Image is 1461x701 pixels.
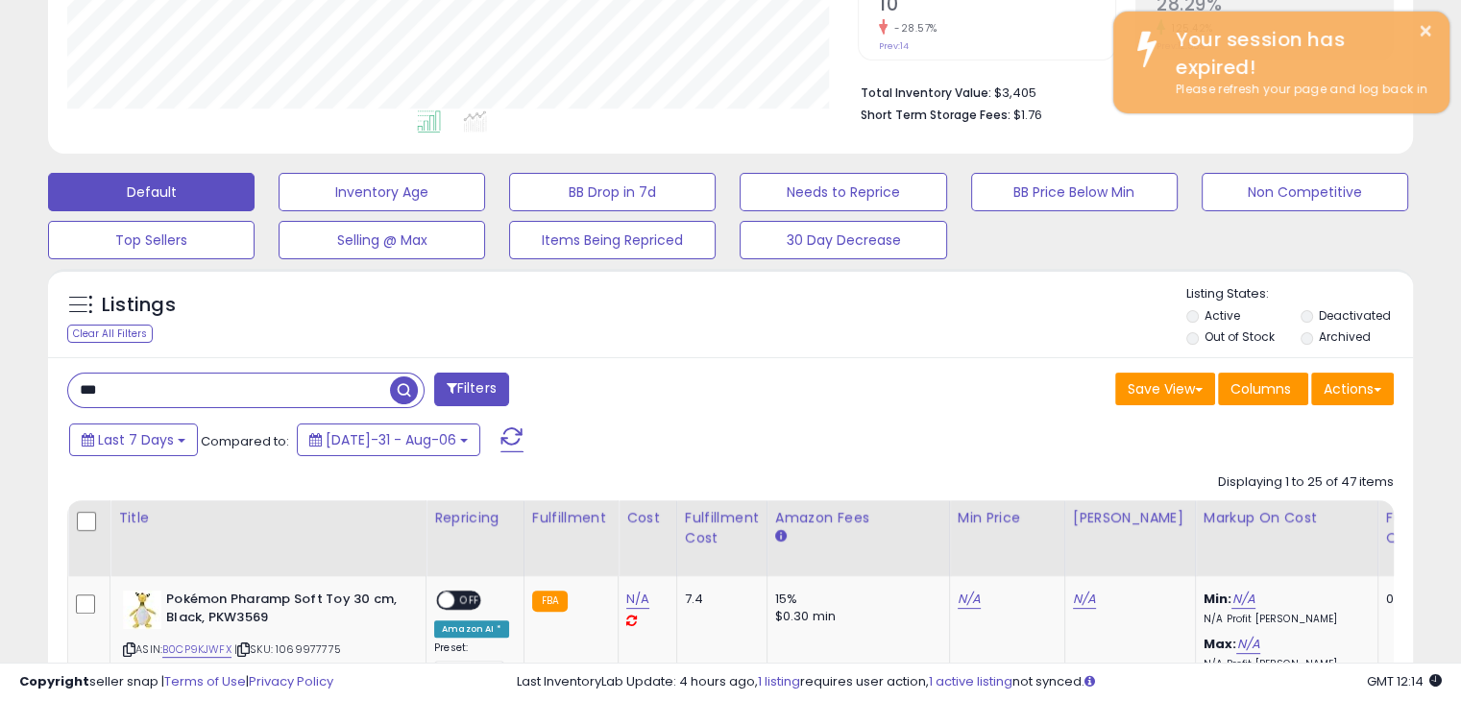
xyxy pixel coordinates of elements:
a: N/A [1073,590,1096,609]
a: Terms of Use [164,672,246,690]
img: 31XiledaHpL._SL40_.jpg [123,591,161,629]
span: Last 7 Days [98,430,174,449]
div: Markup on Cost [1204,508,1370,528]
button: Default [48,173,255,211]
span: OFF [454,592,485,609]
div: Your session has expired! [1161,26,1435,81]
small: Prev: 14 [879,40,909,52]
a: 1 active listing [929,672,1012,690]
small: Amazon Fees. [775,528,787,545]
b: Max: [1204,635,1237,653]
div: seller snap | | [19,673,333,691]
div: Displaying 1 to 25 of 47 items [1218,473,1394,492]
b: Short Term Storage Fees: [861,107,1011,123]
div: ASIN: [123,591,411,680]
button: 30 Day Decrease [740,221,946,259]
div: 0 [1386,591,1446,608]
button: Inventory Age [279,173,485,211]
div: Please refresh your page and log back in [1161,81,1435,99]
a: N/A [1231,590,1254,609]
button: Columns [1218,373,1308,405]
span: [DATE]-31 - Aug-06 [326,430,456,449]
a: 1 listing [758,672,800,690]
div: $0.30 min [775,608,935,625]
span: $1.76 [1013,106,1042,124]
div: 7.4 [685,591,752,608]
b: Min: [1204,590,1232,608]
button: Items Being Repriced [509,221,716,259]
div: Amazon AI * [434,620,509,638]
div: Fulfillable Quantity [1386,508,1452,548]
span: | SKU: 1069977775 [234,641,341,657]
small: -28.57% [888,21,937,36]
strong: Copyright [19,672,89,690]
div: Cost [626,508,669,528]
button: Save View [1115,373,1215,405]
div: [PERSON_NAME] [1073,508,1187,528]
div: Fulfillment Cost [685,508,759,548]
div: Clear All Filters [67,325,153,343]
th: The percentage added to the cost of goods (COGS) that forms the calculator for Min & Max prices. [1195,500,1377,576]
label: Active [1205,307,1240,324]
a: Privacy Policy [249,672,333,690]
a: B0CP9KJWFX [162,641,231,658]
a: N/A [626,590,649,609]
div: Repricing [434,508,516,528]
li: $3,405 [861,80,1379,103]
span: 2025-08-16 12:14 GMT [1367,672,1442,690]
b: Total Inventory Value: [861,85,991,101]
div: Fulfillment [532,508,610,528]
button: Actions [1311,373,1394,405]
a: N/A [958,590,981,609]
span: Compared to: [201,432,289,450]
button: BB Drop in 7d [509,173,716,211]
label: Out of Stock [1205,328,1275,345]
button: BB Price Below Min [971,173,1178,211]
h5: Listings [102,292,176,319]
div: Amazon Fees [775,508,941,528]
button: Non Competitive [1202,173,1408,211]
span: Columns [1230,379,1291,399]
button: Last 7 Days [69,423,198,456]
button: Top Sellers [48,221,255,259]
b: Pokémon Pharamp Soft Toy 30 cm, Black, PKW3569 [166,591,400,631]
button: [DATE]-31 - Aug-06 [297,423,480,456]
small: FBA [532,591,568,612]
button: Filters [434,373,509,406]
p: Listing States: [1186,285,1413,303]
div: Last InventoryLab Update: 4 hours ago, requires user action, not synced. [517,673,1442,691]
button: Selling @ Max [279,221,485,259]
button: Needs to Reprice [740,173,946,211]
div: Title [118,508,418,528]
div: 15% [775,591,935,608]
label: Deactivated [1318,307,1390,324]
div: Preset: [434,641,509,685]
p: N/A Profit [PERSON_NAME] [1204,613,1363,626]
button: × [1418,19,1433,43]
div: Min Price [958,508,1057,528]
a: N/A [1236,635,1259,654]
label: Archived [1318,328,1370,345]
